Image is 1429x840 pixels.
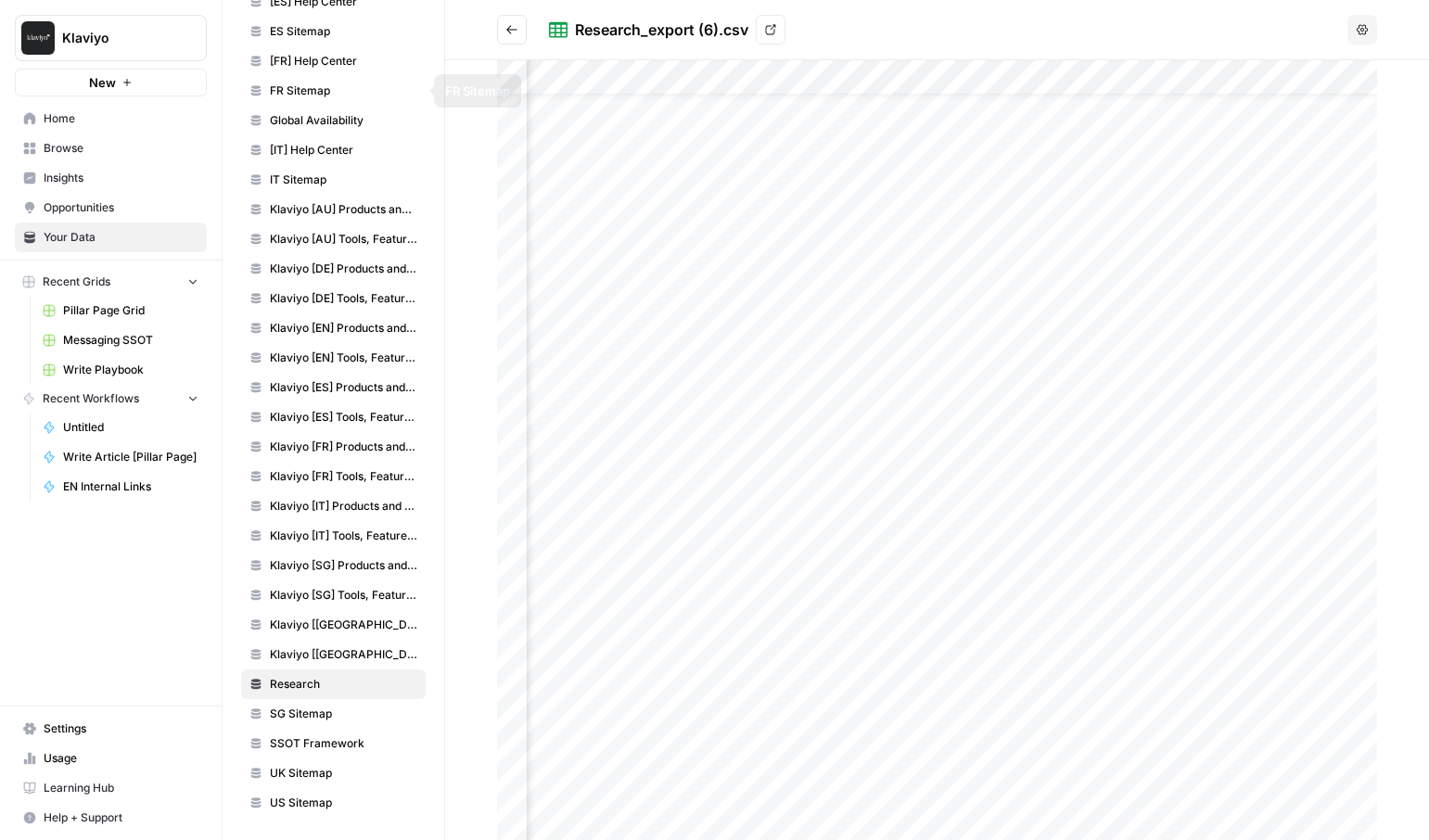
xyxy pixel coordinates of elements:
[44,229,198,246] span: Your Data
[241,373,426,402] a: Klaviyo [ES] Products and Solutions
[63,302,198,319] span: Pillar Page Grid
[241,106,426,135] a: Global Availability
[241,758,426,788] a: UK Sitemap
[270,735,417,752] span: SSOT Framework
[241,640,426,669] a: Klaviyo [[GEOGRAPHIC_DATA]] Tools, Features, Marketing Resources, Glossary, Blogs
[270,261,417,277] span: Klaviyo [DE] Products and Solutions
[270,290,417,307] span: Klaviyo [DE] Tools, Features, Marketing Resources, Glossary, Blogs
[241,699,426,729] a: SG Sitemap
[270,676,417,693] span: Research
[44,750,198,767] span: Usage
[15,803,207,833] button: Help + Support
[270,201,417,218] span: Klaviyo [AU] Products and Solutions
[43,274,110,290] span: Recent Grids
[241,254,426,284] a: Klaviyo [DE] Products and Solutions
[241,669,426,699] a: Research
[15,193,207,223] a: Opportunities
[44,199,198,216] span: Opportunities
[241,224,426,254] a: Klaviyo [AU] Tools, Features, Marketing Resources, Glossary, Blogs
[34,442,207,472] a: Write Article [Pillar Page]
[241,432,426,462] a: Klaviyo [FR] Products and Solutions
[241,788,426,818] a: US Sitemap
[270,142,417,159] span: [IT] Help Center
[241,343,426,373] a: Klaviyo [EN] Tools, Features, Marketing Resources, Glossary, Blogs
[34,296,207,325] a: Pillar Page Grid
[15,385,207,413] button: Recent Workflows
[15,69,207,96] button: New
[62,29,174,47] span: Klaviyo
[241,551,426,580] a: Klaviyo [SG] Products and Solutions
[270,468,417,485] span: Klaviyo [FR] Tools, Features, Marketing Resources, Glossary, Blogs
[15,104,207,134] a: Home
[241,284,426,313] a: Klaviyo [DE] Tools, Features, Marketing Resources, Glossary, Blogs
[44,780,198,796] span: Learning Hub
[63,449,198,465] span: Write Article [Pillar Page]
[575,19,748,41] div: Research_export (6).csv
[270,23,417,40] span: ES Sitemap
[270,83,417,99] span: FR Sitemap
[270,53,417,70] span: [FR] Help Center
[241,76,426,106] a: FR Sitemap
[270,439,417,455] span: Klaviyo [FR] Products and Solutions
[63,362,198,378] span: Write Playbook
[241,491,426,521] a: Klaviyo [IT] Products and Solutions
[270,409,417,426] span: Klaviyo [ES] Tools, Features, Marketing Resources, Glossary, Blogs
[270,498,417,515] span: Klaviyo [IT] Products and Solutions
[44,140,198,157] span: Browse
[270,706,417,722] span: SG Sitemap
[270,795,417,811] span: US Sitemap
[15,773,207,803] a: Learning Hub
[241,729,426,758] a: SSOT Framework
[270,587,417,604] span: Klaviyo [SG] Tools, Features, Marketing Resources, Glossary, Blogs
[241,17,426,46] a: ES Sitemap
[270,350,417,366] span: Klaviyo [EN] Tools, Features, Marketing Resources, Glossary, Blogs
[63,478,198,495] span: EN Internal Links
[43,390,139,407] span: Recent Workflows
[44,110,198,127] span: Home
[15,744,207,773] a: Usage
[241,610,426,640] a: Klaviyo [[GEOGRAPHIC_DATA]] Products and Solutions
[270,231,417,248] span: Klaviyo [AU] Tools, Features, Marketing Resources, Glossary, Blogs
[241,165,426,195] a: IT Sitemap
[15,15,207,61] button: Workspace: Klaviyo
[44,809,198,826] span: Help + Support
[44,720,198,737] span: Settings
[241,195,426,224] a: Klaviyo [AU] Products and Solutions
[241,313,426,343] a: Klaviyo [EN] Products and Solutions
[497,15,527,45] button: Go back
[15,163,207,193] a: Insights
[34,325,207,355] a: Messaging SSOT
[270,172,417,188] span: IT Sitemap
[241,402,426,432] a: Klaviyo [ES] Tools, Features, Marketing Resources, Glossary, Blogs
[270,320,417,337] span: Klaviyo [EN] Products and Solutions
[34,472,207,502] a: EN Internal Links
[21,21,55,55] img: Klaviyo Logo
[89,73,116,92] span: New
[270,617,417,633] span: Klaviyo [[GEOGRAPHIC_DATA]] Products and Solutions
[34,355,207,385] a: Write Playbook
[63,419,198,436] span: Untitled
[270,557,417,574] span: Klaviyo [SG] Products and Solutions
[270,112,417,129] span: Global Availability
[241,46,426,76] a: [FR] Help Center
[241,580,426,610] a: Klaviyo [SG] Tools, Features, Marketing Resources, Glossary, Blogs
[270,528,417,544] span: Klaviyo [IT] Tools, Features, Marketing Resources, Glossary, Blogs
[34,413,207,442] a: Untitled
[15,268,207,296] button: Recent Grids
[63,332,198,349] span: Messaging SSOT
[15,134,207,163] a: Browse
[241,135,426,165] a: [IT] Help Center
[270,379,417,396] span: Klaviyo [ES] Products and Solutions
[15,714,207,744] a: Settings
[241,521,426,551] a: Klaviyo [IT] Tools, Features, Marketing Resources, Glossary, Blogs
[15,223,207,252] a: Your Data
[241,462,426,491] a: Klaviyo [FR] Tools, Features, Marketing Resources, Glossary, Blogs
[44,170,198,186] span: Insights
[270,765,417,782] span: UK Sitemap
[270,646,417,663] span: Klaviyo [[GEOGRAPHIC_DATA]] Tools, Features, Marketing Resources, Glossary, Blogs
